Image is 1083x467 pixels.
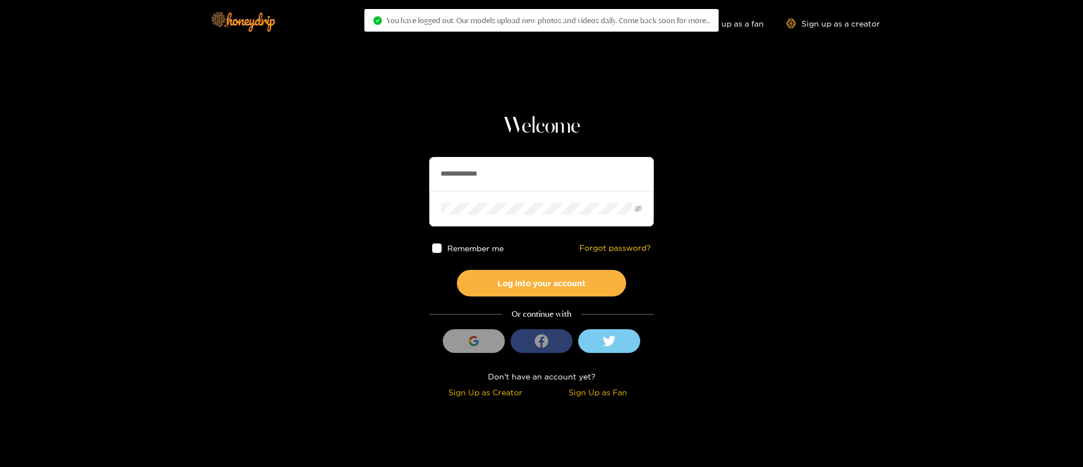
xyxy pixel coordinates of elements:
a: Forgot password? [579,243,651,253]
span: Remember me [447,244,504,252]
div: Sign Up as Fan [544,386,651,399]
span: eye-invisible [635,205,642,212]
div: Sign Up as Creator [432,386,539,399]
a: Sign up as a creator [786,19,880,28]
span: You have logged out. Our models upload new photos and videos daily. Come back soon for more.. [386,16,710,25]
span: check-circle [373,16,382,25]
div: Or continue with [429,308,654,321]
a: Sign up as a fan [686,19,764,28]
button: Log into your account [457,270,626,296]
h1: Welcome [429,113,654,140]
div: Don't have an account yet? [429,370,654,383]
